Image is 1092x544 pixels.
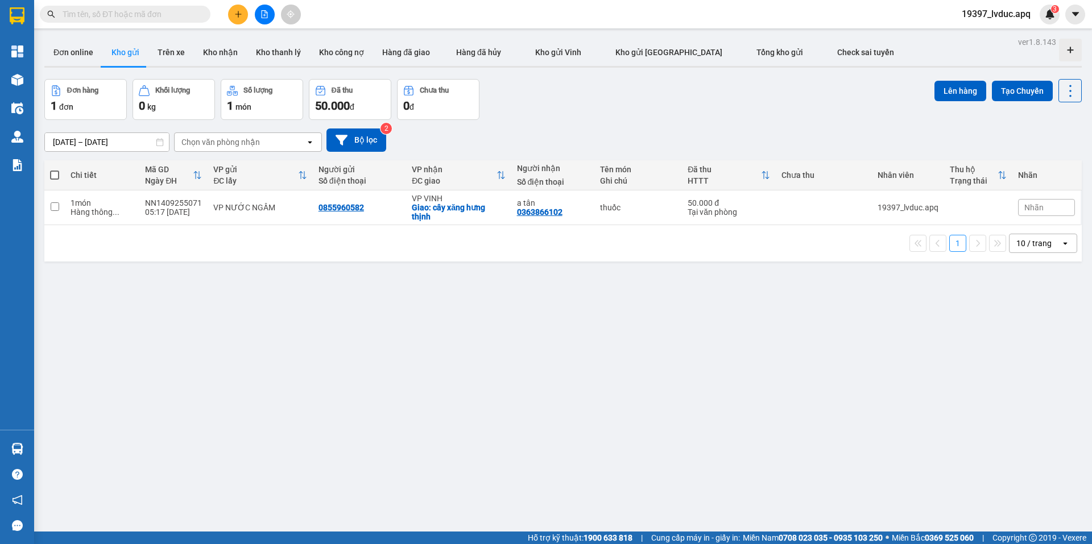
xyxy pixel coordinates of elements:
sup: 2 [380,123,392,134]
span: ⚪️ [886,535,889,540]
span: 0 [139,99,145,113]
img: solution-icon [11,159,23,171]
img: dashboard-icon [11,45,23,57]
img: logo-vxr [10,7,24,24]
div: Nhân viên [878,171,938,180]
span: search [47,10,55,18]
span: Kho gửi [GEOGRAPHIC_DATA] [615,48,722,57]
button: plus [228,5,248,24]
button: 1 [949,235,966,252]
button: file-add [255,5,275,24]
div: Mã GD [145,165,193,174]
input: Tìm tên, số ĐT hoặc mã đơn [63,8,197,20]
span: ... [113,207,119,217]
span: đ [409,102,414,111]
div: VP nhận [412,165,496,174]
div: NN1409255071 [145,198,202,207]
div: 19397_lvduc.apq [878,203,938,212]
th: Toggle SortBy [139,160,208,190]
div: Người nhận [517,164,589,173]
div: 05:17 [DATE] [145,207,202,217]
span: file-add [260,10,268,18]
span: 0 [403,99,409,113]
div: ĐC giao [412,176,496,185]
div: Đã thu [688,165,760,174]
img: icon-new-feature [1045,9,1055,19]
span: món [235,102,251,111]
span: Hàng đã hủy [456,48,501,57]
span: Cung cấp máy in - giấy in: [651,531,740,544]
div: Khối lượng [155,86,190,94]
div: 0363866102 [517,207,562,217]
div: HTTT [688,176,760,185]
div: Giao: cây xăng hưng thịnh [412,203,505,221]
button: aim [281,5,301,24]
div: Người gửi [318,165,400,174]
div: Trạng thái [950,176,998,185]
span: caret-down [1070,9,1081,19]
button: Bộ lọc [326,128,386,152]
span: kg [147,102,156,111]
img: warehouse-icon [11,131,23,143]
span: 50.000 [315,99,350,113]
strong: 1900 633 818 [584,533,632,542]
span: plus [234,10,242,18]
span: Nhãn [1024,203,1044,212]
div: Tên món [600,165,676,174]
div: thuốc [600,203,676,212]
span: Kho gửi Vinh [535,48,581,57]
button: Đơn online [44,39,102,66]
div: 0855960582 [318,203,364,212]
div: VP VINH [412,194,505,203]
th: Toggle SortBy [944,160,1012,190]
button: Đơn hàng1đơn [44,79,127,120]
div: Chi tiết [71,171,134,180]
span: đơn [59,102,73,111]
button: Lên hàng [934,81,986,101]
th: Toggle SortBy [682,160,775,190]
span: aim [287,10,295,18]
button: Chưa thu0đ [397,79,479,120]
div: Ngày ĐH [145,176,193,185]
span: 3 [1053,5,1057,13]
span: 1 [51,99,57,113]
button: Kho nhận [194,39,247,66]
button: caret-down [1065,5,1085,24]
button: Đã thu50.000đ [309,79,391,120]
strong: 0369 525 060 [925,533,974,542]
div: Tại văn phòng [688,207,770,217]
input: Select a date range. [45,133,169,151]
div: Thu hộ [950,165,998,174]
span: Check sai tuyến [837,48,894,57]
div: Ghi chú [600,176,676,185]
div: 10 / trang [1016,238,1052,249]
button: Hàng đã giao [373,39,439,66]
sup: 3 [1051,5,1059,13]
svg: open [1061,239,1070,248]
span: copyright [1029,534,1037,542]
div: ver 1.8.143 [1018,36,1056,48]
div: a tân [517,198,589,207]
th: Toggle SortBy [208,160,312,190]
img: warehouse-icon [11,74,23,86]
span: Tổng kho gửi [756,48,803,57]
div: 1 món [71,198,134,207]
div: Chưa thu [781,171,866,180]
div: Số lượng [243,86,272,94]
button: Khối lượng0kg [133,79,215,120]
svg: open [305,138,315,147]
span: Hỗ trợ kỹ thuật: [528,531,632,544]
span: đ [350,102,354,111]
div: Nhãn [1018,171,1075,180]
span: notification [12,495,23,505]
div: Số điện thoại [318,176,400,185]
span: message [12,520,23,531]
th: Toggle SortBy [406,160,511,190]
span: | [641,531,643,544]
img: warehouse-icon [11,443,23,455]
div: Chưa thu [420,86,449,94]
div: 50.000 đ [688,198,770,207]
button: Số lượng1món [221,79,303,120]
span: question-circle [12,469,23,480]
div: VP gửi [213,165,297,174]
